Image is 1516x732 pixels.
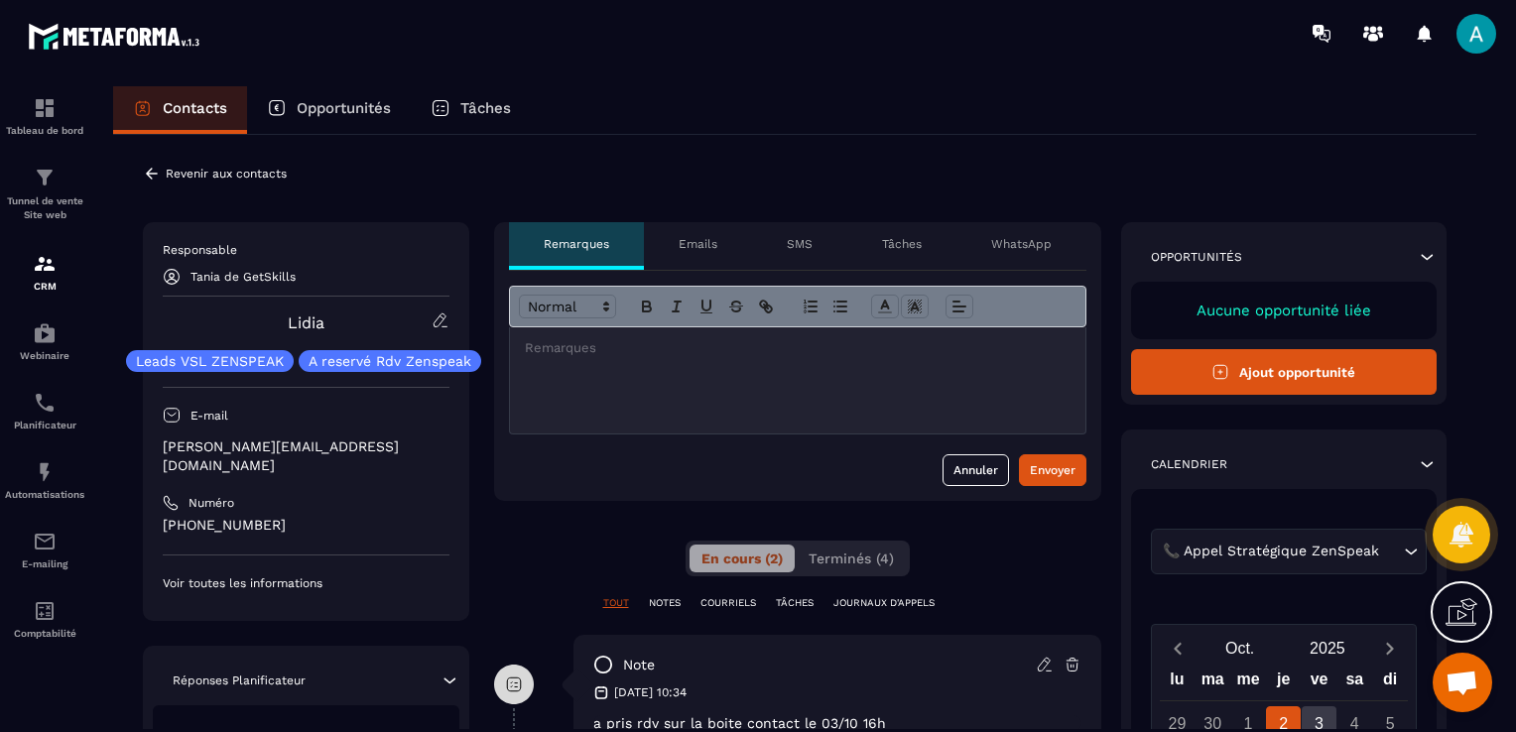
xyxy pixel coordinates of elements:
[189,495,234,511] p: Numéro
[173,672,306,688] p: Réponses Planificateur
[5,306,84,376] a: automationsautomationsWebinaire
[1302,666,1337,700] div: ve
[28,18,206,55] img: logo
[701,550,783,566] span: En cours (2)
[1160,666,1196,700] div: lu
[33,460,57,484] img: automations
[5,81,84,151] a: formationformationTableau de bord
[5,237,84,306] a: formationformationCRM
[1371,635,1408,662] button: Next month
[166,167,287,181] p: Revenir aux contacts
[833,596,935,610] p: JOURNAUX D'APPELS
[288,313,324,332] a: Lidia
[136,354,284,368] p: Leads VSL ZENSPEAK
[1433,653,1492,712] div: Ouvrir le chat
[991,236,1052,252] p: WhatsApp
[163,437,449,475] p: [PERSON_NAME][EMAIL_ADDRESS][DOMAIN_NAME]
[460,99,511,117] p: Tâches
[1151,529,1427,574] div: Search for option
[190,270,296,284] p: Tania de GetSkills
[1266,666,1302,700] div: je
[603,596,629,610] p: TOUT
[5,584,84,654] a: accountantaccountantComptabilité
[943,454,1009,486] button: Annuler
[33,599,57,623] img: accountant
[690,545,795,572] button: En cours (2)
[1384,541,1399,562] input: Search for option
[5,376,84,445] a: schedulerschedulerPlanificateur
[163,517,286,533] ringoverc2c-84e06f14122c: Call with Ringover
[1197,631,1284,666] button: Open months overlay
[614,684,687,700] p: [DATE] 10:34
[1151,456,1227,472] p: Calendrier
[1230,666,1266,700] div: me
[787,236,813,252] p: SMS
[33,166,57,189] img: formation
[1151,302,1418,319] p: Aucune opportunité liée
[649,596,681,610] p: NOTES
[163,575,449,591] p: Voir toutes les informations
[1160,635,1197,662] button: Previous month
[5,489,84,500] p: Automatisations
[5,194,84,222] p: Tunnel de vente Site web
[5,125,84,136] p: Tableau de bord
[5,445,84,515] a: automationsautomationsAutomatisations
[5,558,84,569] p: E-mailing
[163,517,286,533] ringoverc2c-number-84e06f14122c: [PHONE_NUMBER]
[309,354,471,368] p: A reservé Rdv Zenspeak
[1284,631,1371,666] button: Open years overlay
[1336,666,1372,700] div: sa
[33,321,57,345] img: automations
[593,715,1081,731] p: a pris rdv sur la boite contact le 03/10 16h
[163,242,449,258] p: Responsable
[1030,460,1075,480] div: Envoyer
[297,99,391,117] p: Opportunités
[5,515,84,584] a: emailemailE-mailing
[544,236,609,252] p: Remarques
[190,408,228,424] p: E-mail
[5,151,84,237] a: formationformationTunnel de vente Site web
[5,350,84,361] p: Webinaire
[1372,666,1408,700] div: di
[797,545,906,572] button: Terminés (4)
[623,656,655,674] p: note
[33,252,57,276] img: formation
[33,391,57,415] img: scheduler
[247,86,411,134] a: Opportunités
[113,86,247,134] a: Contacts
[1159,541,1384,562] span: 📞 Appel Stratégique ZenSpeak
[1019,454,1086,486] button: Envoyer
[5,281,84,292] p: CRM
[33,530,57,553] img: email
[700,596,756,610] p: COURRIELS
[411,86,531,134] a: Tâches
[33,96,57,120] img: formation
[882,236,922,252] p: Tâches
[1131,349,1438,395] button: Ajout opportunité
[1151,249,1242,265] p: Opportunités
[1195,666,1230,700] div: ma
[5,420,84,430] p: Planificateur
[163,99,227,117] p: Contacts
[679,236,717,252] p: Emails
[776,596,814,610] p: TÂCHES
[809,550,894,566] span: Terminés (4)
[5,628,84,639] p: Comptabilité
